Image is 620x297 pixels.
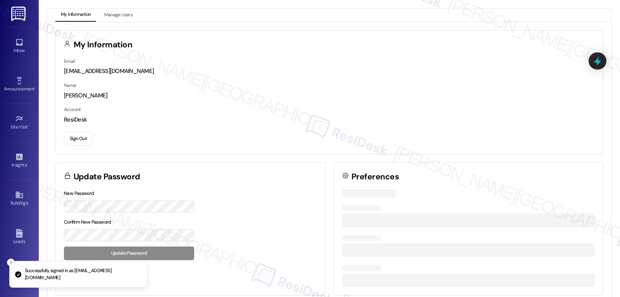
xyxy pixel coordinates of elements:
[64,190,94,196] label: New Password
[64,116,595,124] div: ResiDesk
[27,161,28,167] span: •
[4,227,35,248] a: Leads
[25,267,141,281] p: Successfully signed in as [EMAIL_ADDRESS][DOMAIN_NAME]
[351,173,399,181] h3: Preferences
[4,188,35,209] a: Buildings
[11,7,27,21] img: ResiDesk Logo
[7,259,15,266] button: Close toast
[64,67,595,75] div: [EMAIL_ADDRESS][DOMAIN_NAME]
[4,265,35,286] a: Templates •
[4,112,35,133] a: Site Visit •
[64,132,93,146] button: Sign Out
[64,106,81,113] label: Account
[64,219,111,225] label: Confirm New Password
[28,123,29,129] span: •
[64,58,75,64] label: Email
[4,150,35,171] a: Insights •
[74,41,133,49] h3: My Information
[55,9,96,22] button: My Information
[34,85,36,90] span: •
[64,92,595,100] div: [PERSON_NAME]
[64,82,76,89] label: Name
[74,173,140,181] h3: Update Password
[99,9,138,22] button: Manage Users
[4,36,35,57] a: Inbox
